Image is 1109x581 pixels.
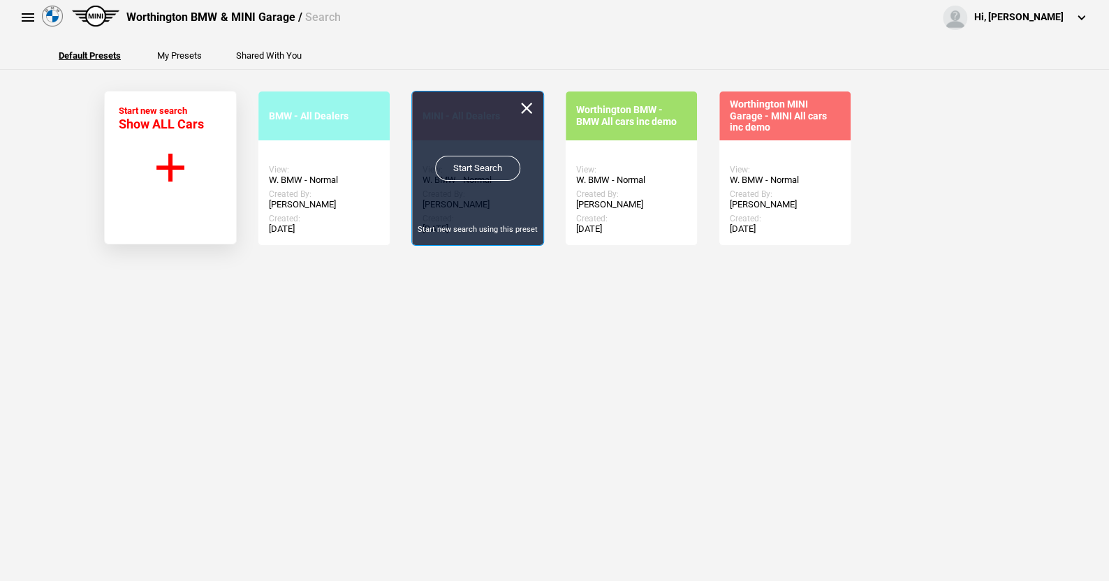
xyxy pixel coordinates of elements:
[269,175,379,186] div: W. BMW - Normal
[304,10,340,24] span: Search
[730,223,840,235] div: [DATE]
[269,110,379,122] div: BMW - All Dealers
[412,224,543,235] div: Start new search using this preset
[576,214,686,223] div: Created:
[269,223,379,235] div: [DATE]
[42,6,63,27] img: bmw.png
[730,199,840,210] div: [PERSON_NAME]
[119,117,204,131] span: Show ALL Cars
[576,165,686,175] div: View:
[269,189,379,199] div: Created By:
[730,214,840,223] div: Created:
[269,214,379,223] div: Created:
[236,51,302,60] button: Shared With You
[576,199,686,210] div: [PERSON_NAME]
[104,91,237,244] button: Start new search Show ALL Cars
[730,165,840,175] div: View:
[974,10,1064,24] div: Hi, [PERSON_NAME]
[119,105,204,131] div: Start new search
[576,175,686,186] div: W. BMW - Normal
[576,189,686,199] div: Created By:
[576,104,686,128] div: Worthington BMW - BMW All cars inc demo
[576,223,686,235] div: [DATE]
[269,199,379,210] div: [PERSON_NAME]
[72,6,119,27] img: mini.png
[730,98,840,133] div: Worthington MINI Garage - MINI All cars inc demo
[730,189,840,199] div: Created By:
[730,175,840,186] div: W. BMW - Normal
[269,165,379,175] div: View:
[435,156,520,181] a: Start Search
[126,10,340,25] div: Worthington BMW & MINI Garage /
[157,51,202,60] button: My Presets
[59,51,121,60] button: Default Presets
